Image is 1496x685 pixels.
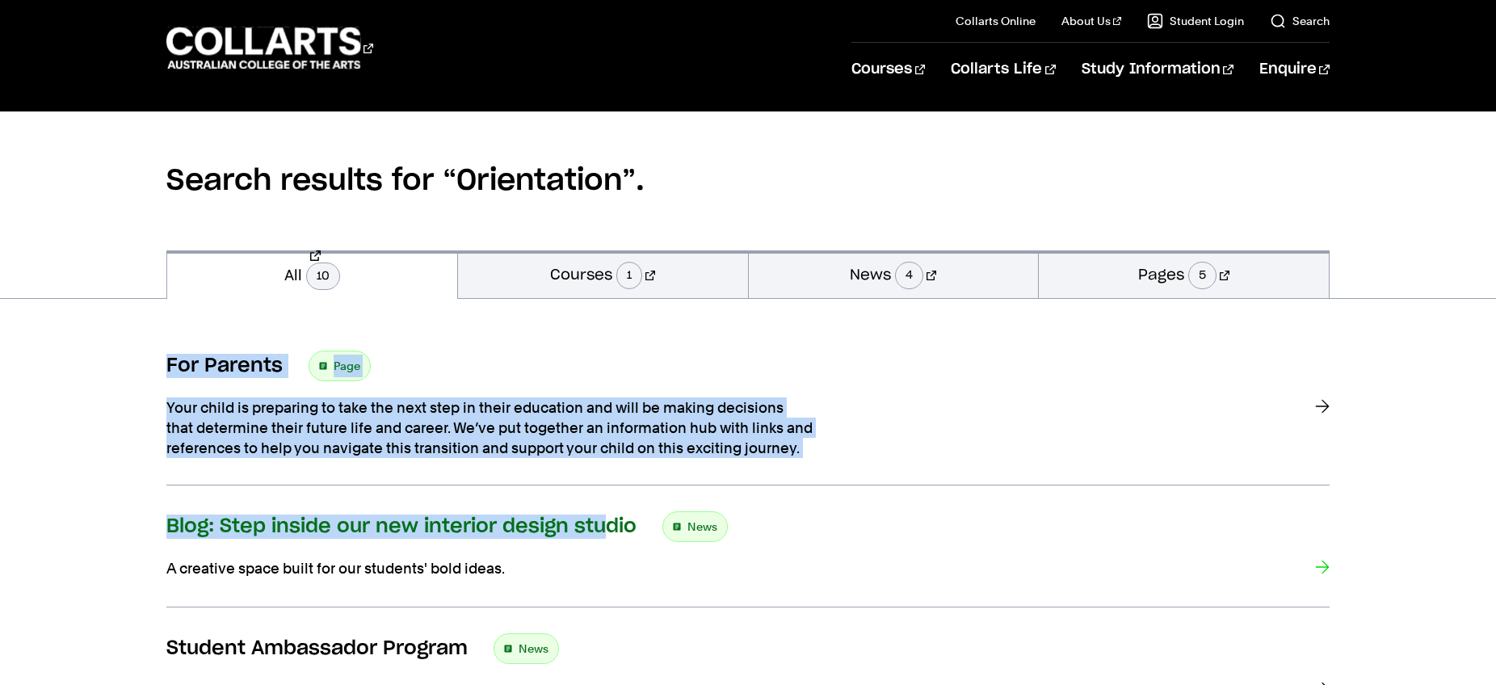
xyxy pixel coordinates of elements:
[1270,13,1330,29] a: Search
[851,43,925,96] a: Courses
[166,354,283,378] h3: For Parents
[749,250,1039,298] a: News4
[951,43,1055,96] a: Collarts Life
[1061,13,1121,29] a: About Us
[166,25,373,71] div: Go to homepage
[458,250,748,298] a: Courses1
[166,397,813,459] p: Your child is preparing to take the next step in their education and will be making decisions tha...
[616,262,642,289] span: 1
[1082,43,1233,96] a: Study Information
[519,637,548,660] span: News
[166,558,813,578] p: A creative space built for our students' bold ideas.
[687,515,717,538] span: News
[166,515,637,539] h3: Blog: Step inside our new interior design studio
[956,13,1036,29] a: Collarts Online
[306,263,340,290] span: 10
[166,637,468,661] h3: Student Ambassador Program
[167,250,457,299] a: All10
[166,511,1330,607] a: Blog: Step inside our new interior design studio News A creative space built for our students' bo...
[166,351,1330,485] a: For Parents Page Your child is preparing to take the next step in their education and will be mak...
[895,262,923,289] span: 4
[334,355,360,377] span: Page
[1259,43,1330,96] a: Enquire
[1147,13,1244,29] a: Student Login
[1188,262,1217,289] span: 5
[166,111,1330,250] h2: Search results for “Orientation”.
[1039,250,1329,298] a: Pages5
